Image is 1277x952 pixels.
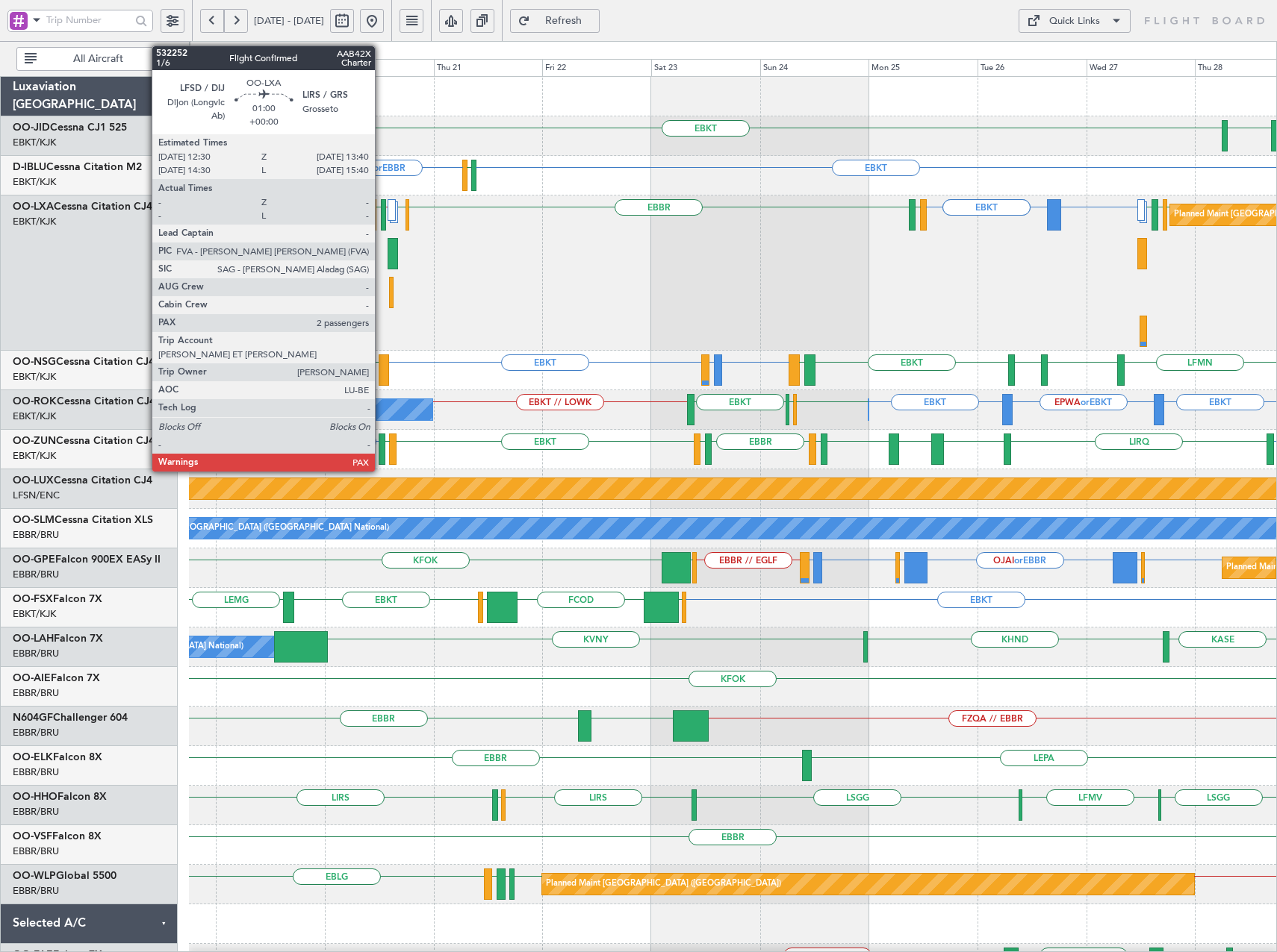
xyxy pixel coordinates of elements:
[13,726,59,739] a: EBBR/BRU
[325,59,434,77] div: Wed 20
[13,673,51,683] span: OO-AIE
[13,845,59,858] a: EBBR/BRU
[13,136,56,149] a: EBKT/KJK
[13,162,46,172] span: D-IBLU
[13,515,153,525] a: OO-SLMCessna Citation XLS
[13,515,55,525] span: OO-SLM
[13,554,161,565] a: OO-GPEFalcon 900EX EASy II
[193,44,218,57] div: [DATE]
[13,673,100,683] a: OO-AIEFalcon 7X
[13,713,53,723] span: N604GF
[13,554,55,565] span: OO-GPE
[13,831,102,842] a: OO-VSFFalcon 8X
[13,752,53,762] span: OO-ELK
[13,215,56,228] a: EBKT/KJK
[13,633,103,644] a: OO-LAHFalcon 7X
[13,436,155,446] a: OO-ZUNCessna Citation CJ4
[978,59,1087,77] div: Tue 26
[13,884,59,898] a: EBBR/BRU
[13,871,116,881] a: OO-WLPGlobal 5500
[1019,9,1131,33] button: Quick Links
[16,47,162,71] button: All Aircraft
[13,475,152,486] a: OO-LUXCessna Citation CJ4
[13,201,54,212] span: OO-LXA
[13,122,127,133] a: OO-JIDCessna CJ1 525
[13,162,142,172] a: D-IBLUCessna Citation M2
[111,517,389,539] div: A/C Unavailable [GEOGRAPHIC_DATA] ([GEOGRAPHIC_DATA] National)
[13,528,59,542] a: EBBR/BRU
[13,122,50,133] span: OO-JID
[13,489,60,502] a: LFSN/ENC
[869,59,978,77] div: Mon 25
[651,59,760,77] div: Sat 23
[13,831,52,842] span: OO-VSF
[1049,14,1100,29] div: Quick Links
[40,54,157,64] span: All Aircraft
[13,765,59,779] a: EBBR/BRU
[510,9,600,33] button: Refresh
[254,14,324,28] span: [DATE] - [DATE]
[13,201,152,212] a: OO-LXACessna Citation CJ4
[13,357,155,367] a: OO-NSGCessna Citation CJ4
[542,59,651,77] div: Fri 22
[13,633,54,644] span: OO-LAH
[13,792,107,802] a: OO-HHOFalcon 8X
[13,410,56,423] a: EBKT/KJK
[1087,59,1196,77] div: Wed 27
[434,59,543,77] div: Thu 21
[13,357,56,367] span: OO-NSG
[13,647,59,660] a: EBBR/BRU
[13,594,53,604] span: OO-FSX
[46,9,131,31] input: Trip Number
[13,594,102,604] a: OO-FSXFalcon 7X
[13,370,56,383] a: EBKT/KJK
[13,752,102,762] a: OO-ELKFalcon 8X
[13,805,59,818] a: EBBR/BRU
[13,871,56,881] span: OO-WLP
[216,59,325,77] div: Tue 19
[546,873,781,895] div: Planned Maint [GEOGRAPHIC_DATA] ([GEOGRAPHIC_DATA])
[533,16,594,26] span: Refresh
[111,398,313,421] div: Owner [GEOGRAPHIC_DATA]-[GEOGRAPHIC_DATA]
[13,792,58,802] span: OO-HHO
[13,475,54,486] span: OO-LUX
[13,686,59,700] a: EBBR/BRU
[13,449,56,463] a: EBKT/KJK
[13,396,57,407] span: OO-ROK
[13,607,56,621] a: EBKT/KJK
[13,713,128,723] a: N604GFChallenger 604
[13,568,59,581] a: EBBR/BRU
[220,204,282,226] div: A/C Unavailable
[13,396,155,407] a: OO-ROKCessna Citation CJ4
[13,175,56,189] a: EBKT/KJK
[13,436,56,446] span: OO-ZUN
[760,59,869,77] div: Sun 24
